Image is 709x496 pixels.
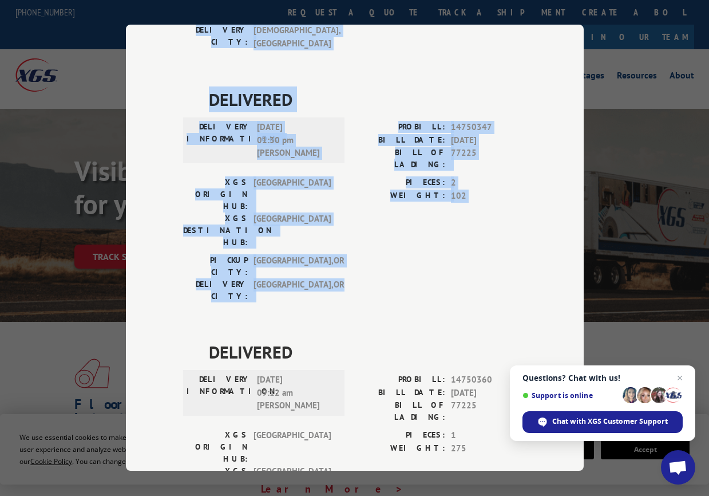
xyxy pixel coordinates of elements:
label: WEIGHT: [355,442,445,455]
span: DELIVERED [209,86,526,112]
span: [GEOGRAPHIC_DATA] [254,176,331,212]
span: [DATE] 09:12 am [PERSON_NAME] [257,373,334,412]
div: Open chat [661,450,695,485]
span: Chat with XGS Customer Support [552,416,668,427]
label: BILL OF LADING: [355,147,445,171]
span: [DATE] [451,387,526,400]
span: DELIVERED [209,339,526,365]
label: XGS ORIGIN HUB: [183,429,248,465]
div: Chat with XGS Customer Support [522,411,683,433]
span: 102 [451,190,526,203]
label: WEIGHT: [355,190,445,203]
span: [DATE] 01:30 pm [PERSON_NAME] [257,121,334,160]
span: [GEOGRAPHIC_DATA] , OR [254,254,331,278]
span: [GEOGRAPHIC_DATA] [254,212,331,249]
span: [DEMOGRAPHIC_DATA] , [GEOGRAPHIC_DATA] [254,24,331,50]
span: 77225 [451,399,526,423]
label: BILL OF LADING: [355,399,445,423]
span: [GEOGRAPHIC_DATA] [254,429,331,465]
label: DELIVERY INFORMATION: [187,121,251,160]
span: 14750347 [451,121,526,134]
span: [GEOGRAPHIC_DATA] , OR [254,278,331,302]
span: Close chat [673,371,687,385]
label: BILL DATE: [355,387,445,400]
span: 275 [451,442,526,455]
span: Questions? Chat with us! [522,373,683,383]
label: PIECES: [355,429,445,442]
label: PROBILL: [355,373,445,387]
label: BILL DATE: [355,134,445,147]
label: PIECES: [355,176,445,190]
label: PROBILL: [355,121,445,134]
label: DELIVERY INFORMATION: [187,373,251,412]
label: XGS DESTINATION HUB: [183,212,248,249]
label: XGS ORIGIN HUB: [183,176,248,212]
span: 1 [451,429,526,442]
label: PICKUP CITY: [183,254,248,278]
span: 2 [451,176,526,190]
label: DELIVERY CITY: [183,278,248,302]
span: [DATE] [451,134,526,147]
span: 14750360 [451,373,526,387]
label: DELIVERY CITY: [183,24,248,50]
span: 77225 [451,147,526,171]
span: Support is online [522,391,619,400]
